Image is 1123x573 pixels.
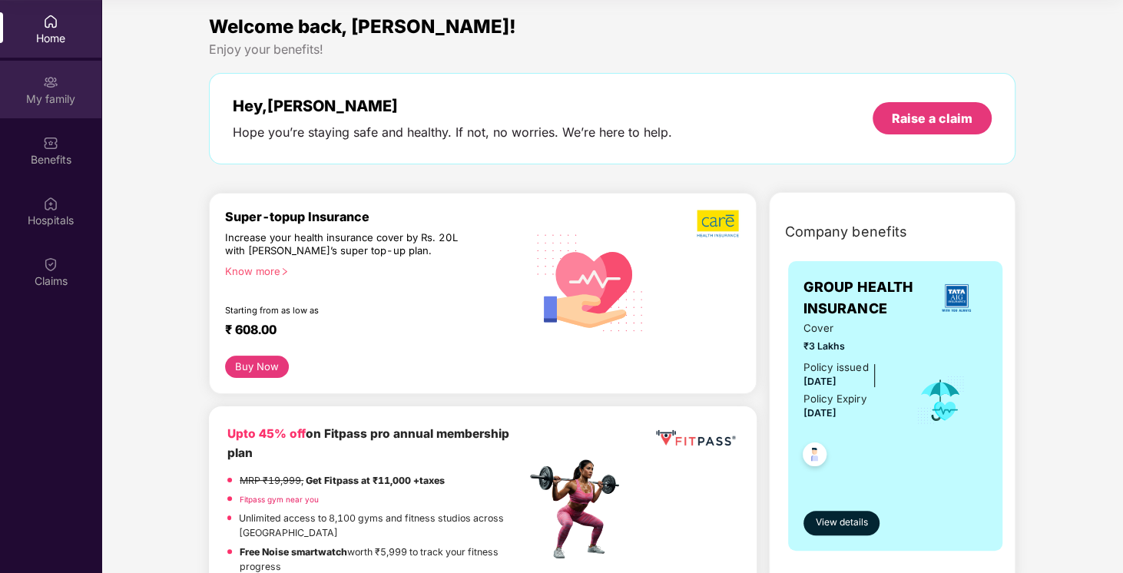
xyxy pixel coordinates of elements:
strong: Free Noise smartwatch [240,546,347,558]
strong: Get Fitpass at ₹11,000 +taxes [306,475,445,486]
b: on Fitpass pro annual membership plan [227,426,509,459]
span: Company benefits [785,221,906,243]
img: icon [916,375,966,426]
div: Policy issued [803,359,868,376]
img: svg+xml;base64,PHN2ZyB4bWxucz0iaHR0cDovL3d3dy53My5vcmcvMjAwMC9zdmciIHdpZHRoPSI0OC45NDMiIGhlaWdodD... [796,438,833,475]
button: Buy Now [225,356,289,379]
button: View details [803,511,879,535]
img: svg+xml;base64,PHN2ZyBpZD0iSG9zcGl0YWxzIiB4bWxucz0iaHR0cDovL3d3dy53My5vcmcvMjAwMC9zdmciIHdpZHRoPS... [43,196,58,211]
div: ₹ 608.00 [225,322,510,340]
img: b5dec4f62d2307b9de63beb79f102df3.png [697,209,740,238]
span: Cover [803,320,895,336]
img: insurerLogo [936,277,977,319]
img: fpp.png [525,455,633,563]
b: Upto 45% off [227,426,306,441]
img: svg+xml;base64,PHN2ZyBpZD0iSG9tZSIgeG1sbnM9Imh0dHA6Ly93d3cudzMub3JnLzIwMDAvc3ZnIiB3aWR0aD0iMjAiIG... [43,14,58,29]
div: Know more [225,265,516,276]
span: [DATE] [803,376,836,387]
div: Raise a claim [892,110,972,127]
p: Unlimited access to 8,100 gyms and fitness studios across [GEOGRAPHIC_DATA] [239,511,525,541]
div: Starting from as low as [225,305,460,316]
div: Increase your health insurance cover by Rs. 20L with [PERSON_NAME]’s super top-up plan. [225,231,459,258]
img: svg+xml;base64,PHN2ZyBpZD0iQmVuZWZpdHMiIHhtbG5zPSJodHRwOi8vd3d3LnczLm9yZy8yMDAwL3N2ZyIgd2lkdGg9Ij... [43,135,58,151]
img: svg+xml;base64,PHN2ZyBpZD0iQ2xhaW0iIHhtbG5zPSJodHRwOi8vd3d3LnczLm9yZy8yMDAwL3N2ZyIgd2lkdGg9IjIwIi... [43,257,58,272]
div: Hey, [PERSON_NAME] [233,97,672,115]
span: ₹3 Lakhs [803,339,895,353]
div: Super-topup Insurance [225,209,525,224]
img: svg+xml;base64,PHN2ZyB4bWxucz0iaHR0cDovL3d3dy53My5vcmcvMjAwMC9zdmciIHhtbG5zOnhsaW5rPSJodHRwOi8vd3... [526,217,655,348]
div: Policy Expiry [803,391,866,407]
span: Welcome back, [PERSON_NAME]! [209,15,516,38]
img: svg+xml;base64,PHN2ZyB3aWR0aD0iMjAiIGhlaWdodD0iMjAiIHZpZXdCb3g9IjAgMCAyMCAyMCIgZmlsbD0ibm9uZSIgeG... [43,75,58,90]
div: Enjoy your benefits! [209,41,1015,58]
a: Fitpass gym near you [240,495,319,504]
span: View details [815,515,867,530]
img: fppp.png [653,425,738,452]
div: Hope you’re staying safe and healthy. If not, no worries. We’re here to help. [233,124,672,141]
span: right [280,267,289,276]
span: [DATE] [803,407,836,419]
del: MRP ₹19,999, [240,475,303,486]
span: GROUP HEALTH INSURANCE [803,277,926,320]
